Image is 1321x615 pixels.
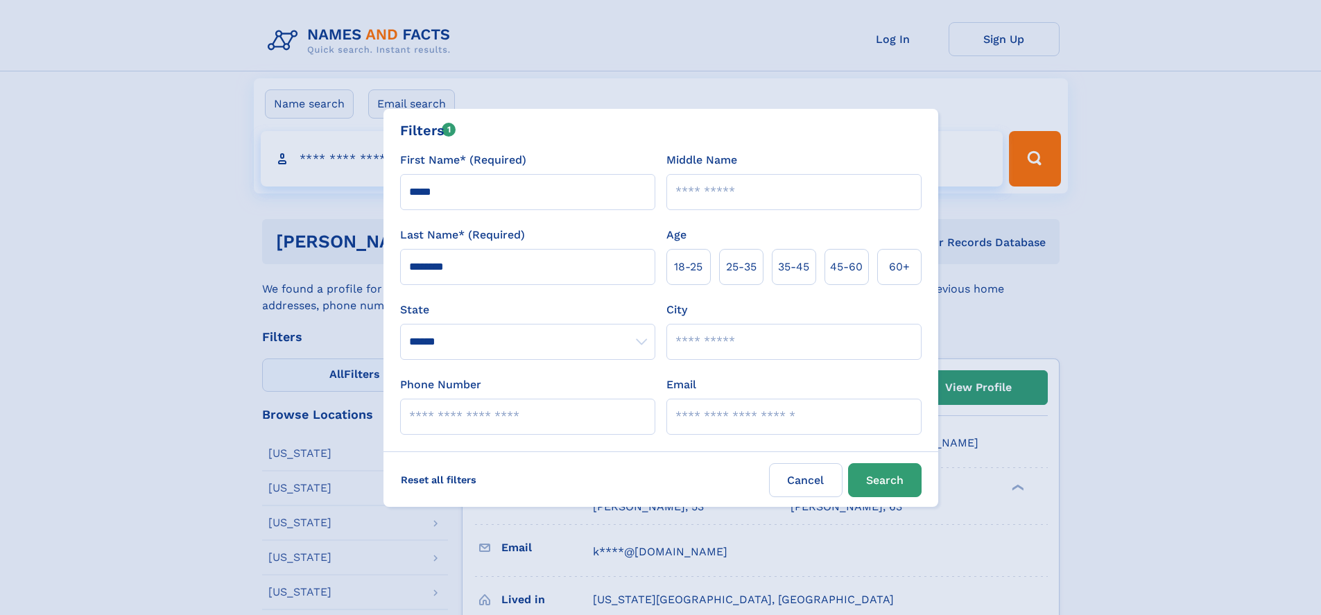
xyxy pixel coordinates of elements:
[400,227,525,243] label: Last Name* (Required)
[666,376,696,393] label: Email
[666,302,687,318] label: City
[400,376,481,393] label: Phone Number
[726,259,757,275] span: 25‑35
[400,120,456,141] div: Filters
[400,152,526,168] label: First Name* (Required)
[666,227,687,243] label: Age
[666,152,737,168] label: Middle Name
[392,463,485,496] label: Reset all filters
[674,259,702,275] span: 18‑25
[400,302,655,318] label: State
[848,463,922,497] button: Search
[830,259,863,275] span: 45‑60
[778,259,809,275] span: 35‑45
[769,463,843,497] label: Cancel
[889,259,910,275] span: 60+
